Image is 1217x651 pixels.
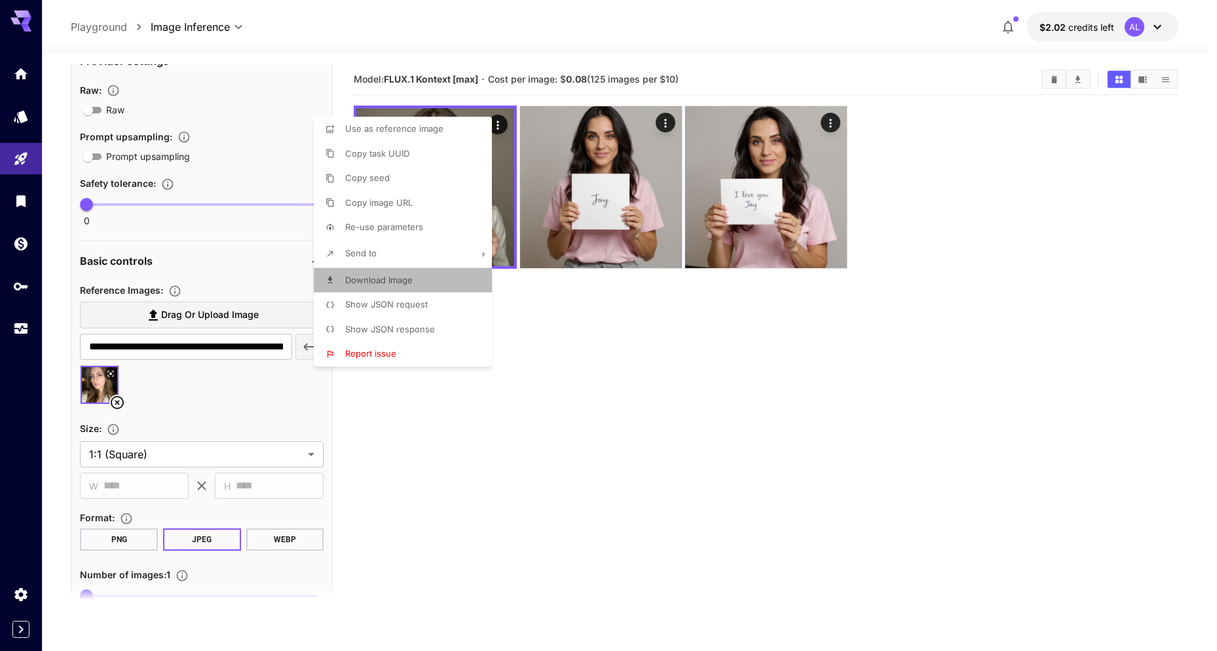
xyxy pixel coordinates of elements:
[345,275,413,285] span: Download Image
[345,222,423,232] span: Re-use parameters
[345,123,443,134] span: Use as reference image
[345,197,413,208] span: Copy image URL
[345,248,377,258] span: Send to
[345,348,396,359] span: Report issue
[345,324,435,334] span: Show JSON response
[345,299,428,309] span: Show JSON request
[345,148,409,159] span: Copy task UUID
[345,172,390,183] span: Copy seed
